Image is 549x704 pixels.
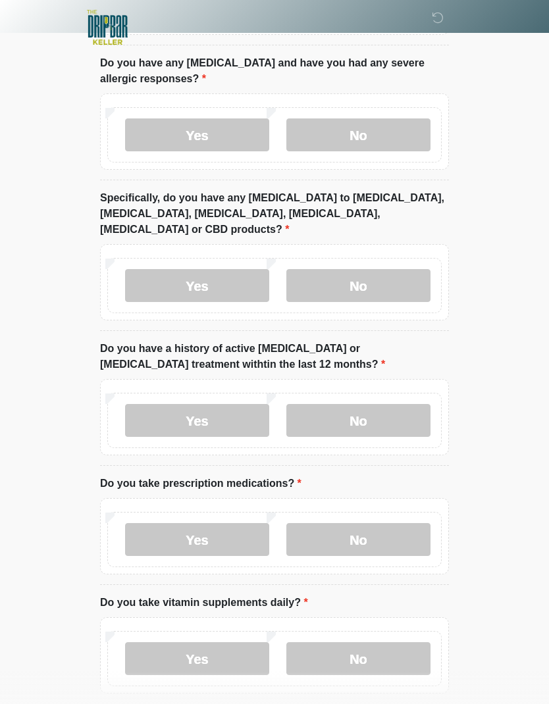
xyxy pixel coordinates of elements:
[286,523,431,556] label: No
[100,595,308,611] label: Do you take vitamin supplements daily?
[100,476,301,491] label: Do you take prescription medications?
[286,642,431,675] label: No
[125,269,269,302] label: Yes
[100,55,449,87] label: Do you have any [MEDICAL_DATA] and have you had any severe allergic responses?
[125,642,269,675] label: Yes
[125,118,269,151] label: Yes
[286,404,431,437] label: No
[100,341,449,372] label: Do you have a history of active [MEDICAL_DATA] or [MEDICAL_DATA] treatment withtin the last 12 mo...
[286,118,431,151] label: No
[286,269,431,302] label: No
[100,190,449,238] label: Specifically, do you have any [MEDICAL_DATA] to [MEDICAL_DATA], [MEDICAL_DATA], [MEDICAL_DATA], [...
[125,404,269,437] label: Yes
[125,523,269,556] label: Yes
[87,10,128,45] img: The DRIPBaR - Keller Logo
